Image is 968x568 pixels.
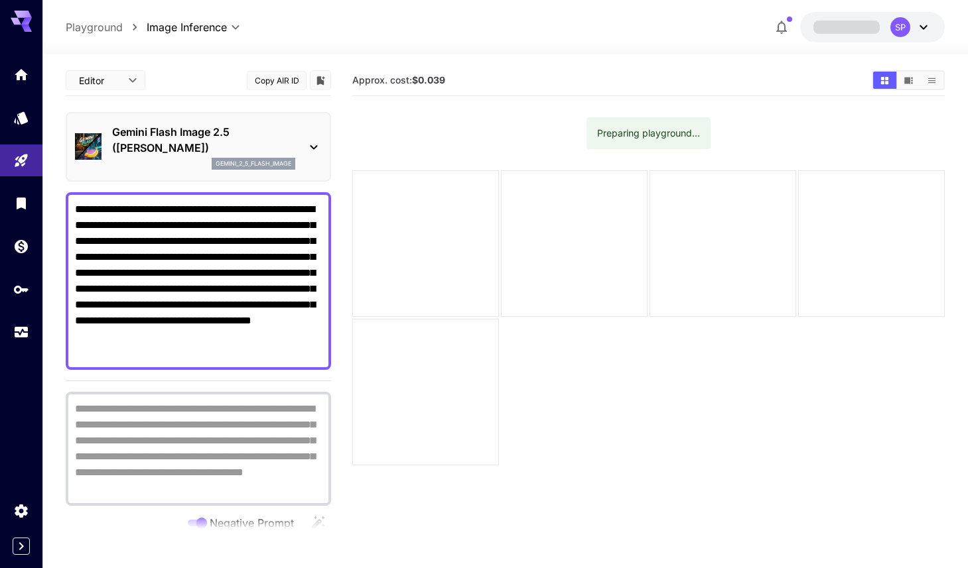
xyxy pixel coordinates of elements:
div: Settings [13,502,29,519]
span: Image Inference [147,19,227,35]
div: Wallet [13,238,29,255]
nav: breadcrumb [66,19,147,35]
div: Show media in grid viewShow media in video viewShow media in list view [872,70,945,90]
div: Home [13,66,29,83]
div: API Keys [13,281,29,298]
div: Preparing playground... [597,121,700,145]
div: Usage [13,324,29,341]
div: Library [13,195,29,211]
button: Show media in list view [920,72,943,89]
span: Editor [79,74,120,87]
a: Playground [66,19,123,35]
div: Models [13,109,29,126]
button: SP [800,12,945,42]
div: Gemini Flash Image 2.5 ([PERSON_NAME])gemini_2_5_flash_image [75,119,322,175]
div: Playground [13,152,29,169]
p: Gemini Flash Image 2.5 ([PERSON_NAME]) [112,124,295,156]
button: Show media in video view [897,72,920,89]
button: Copy AIR ID [247,71,307,90]
button: Expand sidebar [13,538,30,555]
p: gemini_2_5_flash_image [216,159,291,168]
b: $0.039 [412,74,445,85]
span: Approx. cost: [352,74,445,85]
div: SP [890,17,910,37]
button: Add to library [314,72,326,88]
button: Show media in grid view [873,72,896,89]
